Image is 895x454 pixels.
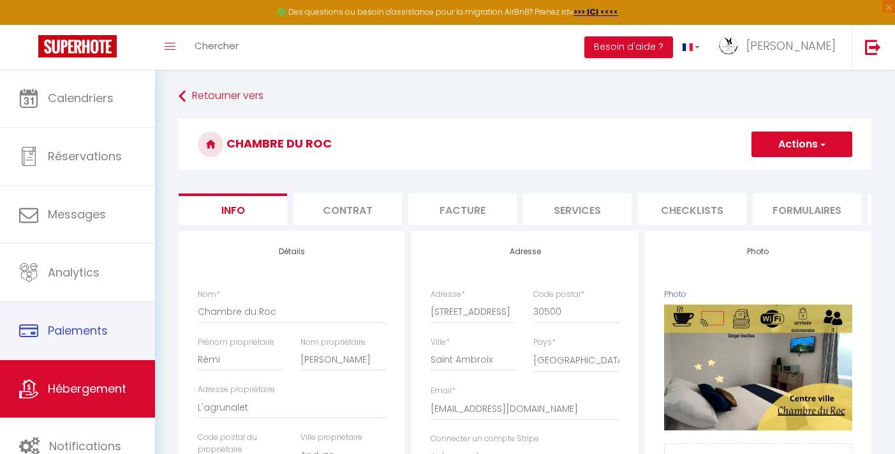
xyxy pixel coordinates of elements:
[293,193,402,225] li: Contrat
[48,381,126,397] span: Hébergement
[664,247,852,256] h4: Photo
[198,337,274,349] label: Prénom propriétaire
[195,39,239,52] span: Chercher
[431,385,455,397] label: Email
[664,289,686,301] label: Photo
[198,247,386,256] h4: Détails
[300,337,366,349] label: Nom propriétaire
[431,289,465,301] label: Adresse
[179,119,871,170] h3: Chambre du Roc
[533,289,584,301] label: Code postal
[638,193,746,225] li: Checklists
[48,148,122,164] span: Réservations
[719,36,738,56] img: ...
[48,206,106,222] span: Messages
[48,322,108,338] span: Paiements
[431,337,450,349] label: Ville
[746,38,836,54] span: [PERSON_NAME]
[584,36,673,58] button: Besoin d'aide ?
[431,433,539,445] label: Connecter un compte Stripe
[300,432,362,444] label: Ville propriétaire
[865,39,881,55] img: logout
[48,264,100,280] span: Analytics
[179,85,871,108] a: Retourner vers
[38,35,117,57] img: Super Booking
[751,132,852,157] button: Actions
[198,384,275,396] label: Adresse propriétaire
[753,193,861,225] li: Formulaires
[185,25,248,70] a: Chercher
[198,289,220,301] label: Nom
[533,337,556,349] label: Pays
[573,6,618,17] a: >>> ICI <<<<
[179,193,287,225] li: Info
[709,25,852,70] a: ... [PERSON_NAME]
[48,90,114,106] span: Calendriers
[523,193,632,225] li: Services
[408,193,517,225] li: Facture
[49,438,121,454] span: Notifications
[431,247,619,256] h4: Adresse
